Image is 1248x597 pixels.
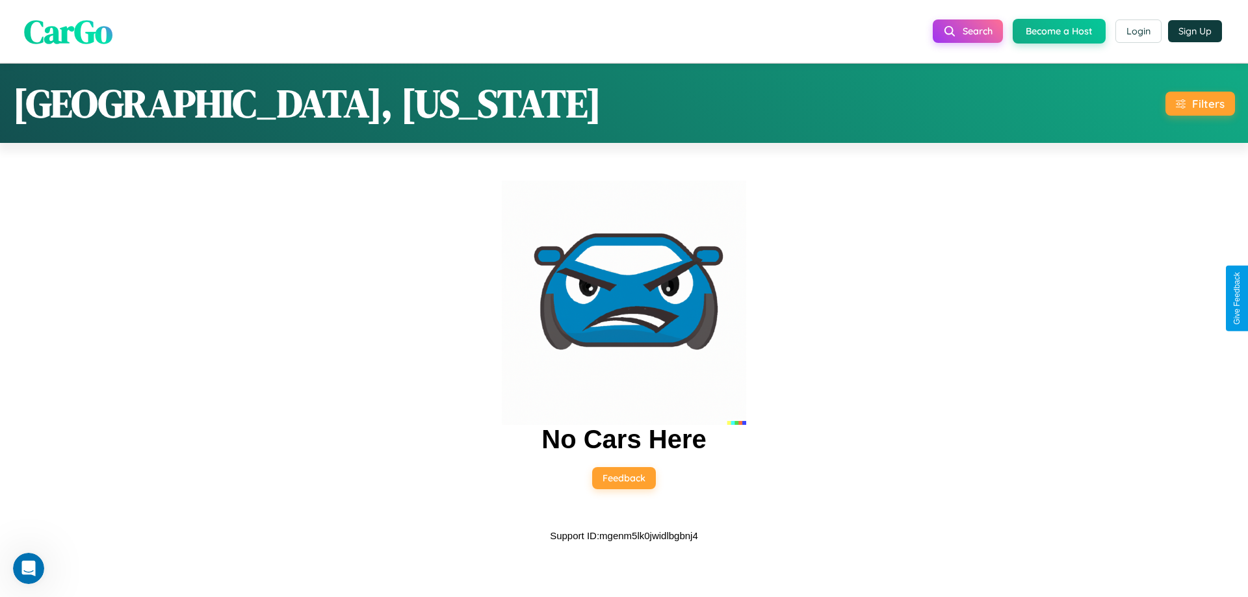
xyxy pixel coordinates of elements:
button: Become a Host [1013,19,1106,44]
button: Login [1115,19,1162,43]
button: Filters [1165,92,1235,116]
p: Support ID: mgenm5lk0jwidlbgbnj4 [550,527,698,544]
h1: [GEOGRAPHIC_DATA], [US_STATE] [13,77,601,130]
button: Feedback [592,467,656,489]
iframe: Intercom live chat [13,553,44,584]
div: Filters [1192,97,1225,110]
button: Sign Up [1168,20,1222,42]
span: Search [963,25,993,37]
h2: No Cars Here [541,425,706,454]
button: Search [933,19,1003,43]
img: car [502,181,746,425]
span: CarGo [24,8,112,53]
div: Give Feedback [1232,272,1241,325]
